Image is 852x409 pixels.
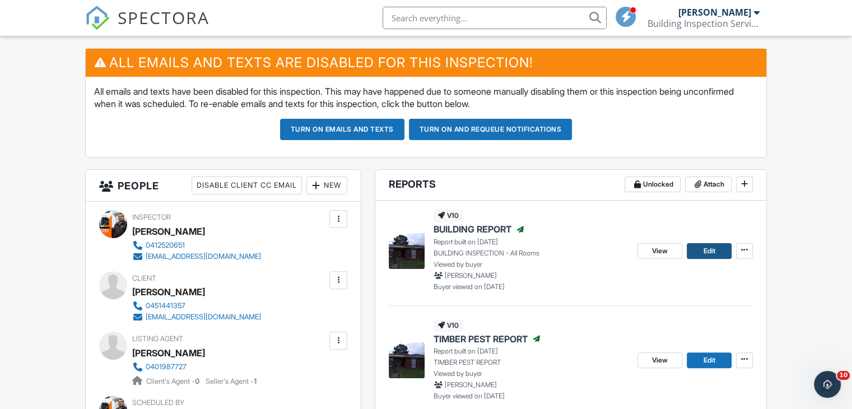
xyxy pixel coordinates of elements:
[132,398,184,407] span: Scheduled By
[132,283,205,300] div: [PERSON_NAME]
[146,301,185,310] div: 0451441357
[146,362,187,371] div: 0401987727
[383,7,607,29] input: Search everything...
[306,176,347,194] div: New
[132,240,261,251] a: 0412520651
[837,371,850,380] span: 10
[94,85,758,110] p: All emails and texts have been disabled for this inspection. This may have happened due to someon...
[132,274,156,282] span: Client
[146,377,201,385] span: Client's Agent -
[86,170,361,202] h3: People
[132,312,261,323] a: [EMAIL_ADDRESS][DOMAIN_NAME]
[86,49,766,76] h3: All emails and texts are disabled for this inspection!
[132,300,261,312] a: 0451441357
[280,119,404,140] button: Turn on emails and texts
[195,377,199,385] strong: 0
[132,361,248,373] a: 0401987727
[132,345,205,361] div: [PERSON_NAME]
[409,119,572,140] button: Turn on and Requeue Notifications
[146,252,261,261] div: [EMAIL_ADDRESS][DOMAIN_NAME]
[648,18,760,29] div: Building Inspection Services
[132,334,183,343] span: Listing Agent
[146,313,261,322] div: [EMAIL_ADDRESS][DOMAIN_NAME]
[206,377,257,385] span: Seller's Agent -
[678,7,751,18] div: [PERSON_NAME]
[118,6,209,29] span: SPECTORA
[132,223,205,240] div: [PERSON_NAME]
[85,6,110,30] img: The Best Home Inspection Software - Spectora
[192,176,302,194] div: Disable Client CC Email
[132,251,261,262] a: [EMAIL_ADDRESS][DOMAIN_NAME]
[146,241,185,250] div: 0412520651
[132,213,171,221] span: Inspector
[85,15,209,39] a: SPECTORA
[814,371,841,398] iframe: Intercom live chat
[254,377,257,385] strong: 1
